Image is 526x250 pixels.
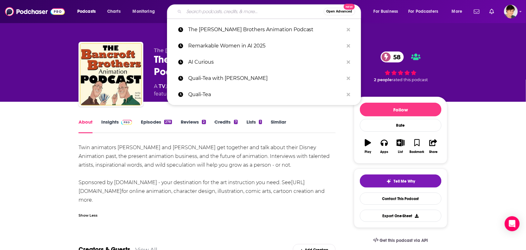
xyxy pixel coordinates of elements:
span: Open Advanced [327,10,352,13]
div: Play [365,150,371,154]
img: tell me why sparkle [386,179,391,184]
button: tell me why sparkleTell Me Why [360,174,442,188]
a: Quali-Tea [167,86,361,103]
span: rated this podcast [392,77,428,82]
button: Share [425,135,442,158]
a: Episodes278 [141,119,172,133]
p: Remarkable Women in AI 2025 [188,38,344,54]
button: Export One-Sheet [360,210,442,222]
button: Bookmark [409,135,425,158]
div: 278 [164,120,172,124]
span: Monitoring [133,7,155,16]
span: More [452,7,462,16]
button: open menu [447,7,470,17]
div: Search podcasts, credits, & more... [173,4,367,19]
span: Tell Me Why [394,179,415,184]
p: Quali-Tea with Anne [188,70,344,86]
div: Rate [360,119,442,132]
div: Share [429,150,438,154]
a: Similar [271,119,286,133]
a: The [PERSON_NAME] Brothers Animation Podcast [167,22,361,38]
div: Open Intercom Messenger [505,216,520,231]
a: 58 [381,51,404,62]
p: Quali-Tea [188,86,344,103]
span: , [165,83,166,89]
img: User Profile [504,5,518,18]
span: For Podcasters [409,7,438,16]
button: Open AdvancedNew [324,8,355,15]
img: Podchaser Pro [121,120,132,125]
div: 58 2 peoplerated this podcast [354,47,447,86]
div: A podcast [154,83,283,98]
span: Logged in as bethwouldknow [504,5,518,18]
a: Contact This Podcast [360,193,442,205]
span: The [PERSON_NAME] Brothers [154,47,234,53]
div: Twin animators [PERSON_NAME] and [PERSON_NAME] get together and talk about their Disney Animation... [79,143,336,204]
button: open menu [404,7,447,17]
div: List [398,150,403,154]
button: open menu [73,7,104,17]
div: 7 [234,120,238,124]
a: Film [166,83,178,89]
img: The Bancroft Brothers Animation Podcast [80,43,142,105]
a: AI Curious [167,54,361,70]
a: Show notifications dropdown [471,6,482,17]
div: 2 [202,120,206,124]
span: featuring [154,90,283,98]
a: Reviews2 [181,119,206,133]
button: List [393,135,409,158]
button: Play [360,135,376,158]
a: TV [159,83,165,89]
div: Apps [380,150,389,154]
div: 1 [259,120,262,124]
span: New [344,4,355,10]
img: Podchaser - Follow, Share and Rate Podcasts [5,6,65,17]
span: 2 people [374,77,392,82]
a: Charts [103,7,124,17]
span: Podcasts [77,7,96,16]
a: About [79,119,93,133]
a: InsightsPodchaser Pro [101,119,132,133]
a: Lists1 [246,119,262,133]
span: 58 [387,51,404,62]
a: Get this podcast via API [368,233,433,248]
span: For Business [374,7,398,16]
div: Bookmark [410,150,424,154]
button: open menu [369,7,406,17]
span: Get this podcast via API [380,238,428,243]
button: Apps [376,135,392,158]
span: Charts [107,7,121,16]
button: open menu [128,7,163,17]
a: Quali-Tea with [PERSON_NAME] [167,70,361,86]
a: Credits7 [215,119,238,133]
input: Search podcasts, credits, & more... [184,7,324,17]
a: Show notifications dropdown [487,6,497,17]
button: Follow [360,103,442,116]
p: The Bancroft Brothers Animation Podcast [188,22,344,38]
p: AI Curious [188,54,344,70]
a: Remarkable Women in AI 2025 [167,38,361,54]
button: Show profile menu [504,5,518,18]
